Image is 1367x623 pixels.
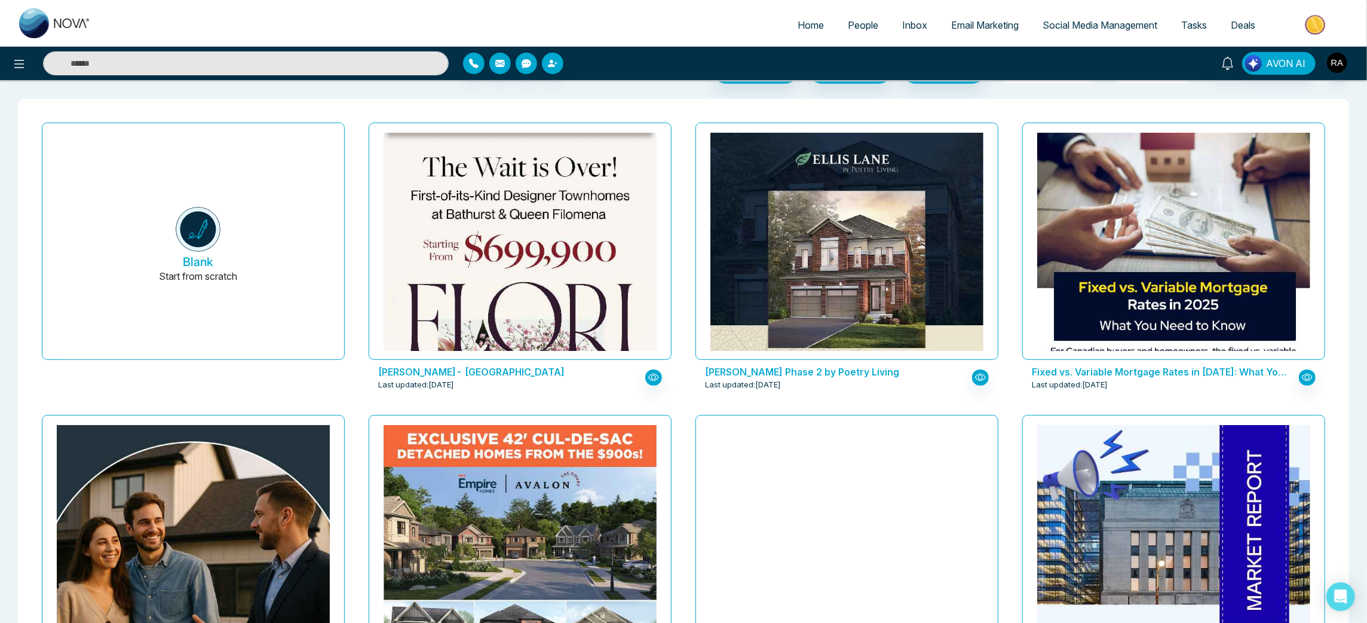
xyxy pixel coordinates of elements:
span: Deals [1231,19,1255,31]
img: novacrm [176,207,220,252]
div: Open Intercom Messenger [1326,582,1355,611]
a: Tasks [1169,14,1219,36]
a: Inbox [890,14,939,36]
span: Tasks [1181,19,1207,31]
span: Home [798,19,824,31]
p: Ellis Lane Phase 2 by Poetry Living [705,365,961,379]
a: Home [786,14,836,36]
img: Lead Flow [1245,55,1262,72]
img: User Avatar [1327,53,1347,73]
span: People [848,19,878,31]
span: Social Media Management [1043,19,1157,31]
span: Inbox [902,19,927,31]
span: Email Marketing [951,19,1019,31]
button: BlankStart from scratch [62,133,335,359]
span: AVON AI [1266,56,1305,71]
span: Last updated: [DATE] [705,379,781,391]
img: Nova CRM Logo [19,8,91,38]
img: Market-place.gif [1273,11,1360,38]
p: Flori Towns- Treasure Hill [378,365,634,379]
a: Deals [1219,14,1267,36]
span: Last updated: [DATE] [378,379,454,391]
a: Email Marketing [939,14,1031,36]
p: Start from scratch [159,269,237,298]
h5: Blank [183,255,213,269]
button: AVON AI [1242,52,1316,75]
span: Last updated: [DATE] [1032,379,1108,391]
p: Fixed vs. Variable Mortgage Rates in 2025: What You Need to Know [1032,365,1288,379]
a: Social Media Management [1031,14,1169,36]
a: People [836,14,890,36]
